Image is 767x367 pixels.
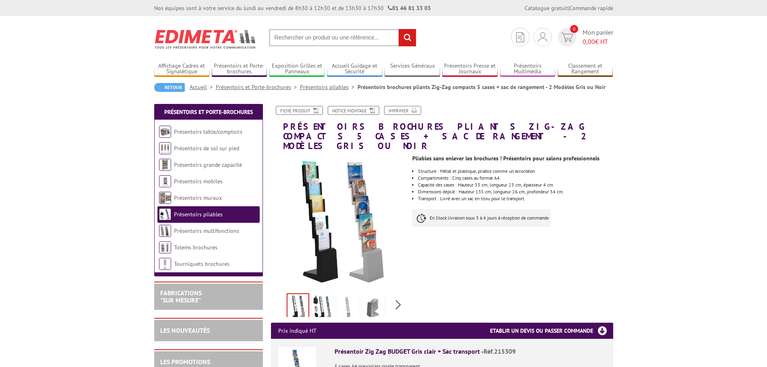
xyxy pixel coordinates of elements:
[335,347,606,356] div: Présentoir Zig Zag BUDGET Gris clair + Sac transport -
[190,83,216,91] a: Accueil
[516,32,524,42] img: devis rapide
[174,211,223,218] a: Présentoirs pliables
[399,29,416,46] input: rechercher
[569,4,613,12] a: Commande rapide
[328,106,379,115] a: Notice Montage
[159,225,171,237] img: Présentoirs multifonctions
[174,161,242,168] a: Présentoirs grande capacité
[556,28,613,46] a: devis rapide 0 Mon panier 0,00€ HT
[154,83,185,92] a: Retour
[395,298,402,311] span: Next
[583,37,595,46] span: 0,00
[269,62,325,76] a: Exposition Grilles et Panneaux
[174,244,217,251] a: Totems brochures
[388,4,431,12] strong: 01 46 81 33 03
[174,128,242,135] a: Présentoirs table/comptoirs
[418,182,613,187] li: Capacité des cases : Hauteur 33 cm, longueur 23 cm, épaisseur 4 cm.
[363,295,382,320] img: presentoir_zig_zag_budget_sac_transport_215309_vide_plie.jpg
[412,156,613,161] p: Pliables sans enlever les brochures ! Présentoirs pour salons professionnels
[174,260,229,267] a: Tourniquets brochures
[583,37,613,46] span: € HT
[174,227,239,234] a: Présentoirs multifonctions
[327,62,382,76] a: Accueil Guidage et Sécurité
[388,295,407,320] img: presentoirs_zig_zag_noir_plie_noir_213200-2.jpg
[442,62,498,76] a: Présentoirs Presse et Journaux
[265,106,619,151] h1: Présentoirs brochures pliants Zig-Zag compacts 5 cases + sac de rangement - 2 Modèles Gris ou Noir
[174,194,222,201] a: Présentoirs muraux
[159,241,171,253] img: Totems brochures
[418,189,613,194] li: Dimensions déplié : Hauteur 135 cm, longueur 26 cm, profondeur 34 cm.
[525,4,568,12] a: Catalogue gratuit
[159,159,171,171] img: Présentoirs grande capacité
[412,209,551,227] p: En Stock livraison sous 3 à 4 jours à réception de commande
[216,83,300,91] a: Présentoirs et Porte-brochures
[212,62,267,76] a: Présentoirs et Porte-brochures
[300,83,358,91] a: Présentoirs pliables
[385,62,440,76] a: Services Généraux
[558,62,613,76] a: Classement et Rangement
[154,4,431,12] div: Nos équipes sont à votre service du lundi au vendredi de 8h30 à 12h30 et de 13h30 à 17h30
[160,289,202,304] a: FABRICATIONS"Sur Mesure"
[278,323,316,339] p: Prix indiqué HT
[338,295,358,320] img: presentoir_zig_zag_budget_sac_transport_215309_vide_deplie.jpg
[174,145,239,152] a: Présentoirs de sol sur pied
[418,169,613,174] li: Structure : Métal et plastique, pliable comme un accordéon.
[358,83,606,91] li: Présentoirs brochures pliants Zig-Zag compacts 5 cases + sac de rangement - 2 Modèles Gris ou Noir
[561,33,573,42] img: devis rapide
[154,24,257,54] img: Edimeta
[313,295,333,320] img: presentoirs_zig_zag_noir_deplies_gris_noir_215309_213200_avec_sac_pliees_exemples.jpg
[160,358,210,366] a: LES PROMOTIONS
[525,4,613,12] div: |
[159,126,171,138] img: Présentoirs table/comptoirs
[159,175,171,187] img: Présentoirs mobiles
[384,106,421,115] a: Imprimer
[490,323,613,339] h3: Etablir un devis ou passer commande
[159,258,171,270] img: Tourniquets brochures
[570,25,578,33] span: 0
[538,32,547,42] img: devis rapide
[160,326,210,334] a: LES NOUVEAUTÉS
[164,108,253,116] a: Présentoirs et Porte-brochures
[271,155,407,291] img: presentoirs_zig_zag_noir_deplie_gris_noir_215309_213200_fiche_presentation.jpg
[276,106,323,115] a: Fiche produit
[159,192,171,204] img: Présentoirs muraux
[418,196,613,201] li: Transport : Livré avec un sac en tissu pour le transport.
[418,176,613,180] li: Compartiments : Cinq cases au format A4.
[287,294,308,319] img: presentoirs_zig_zag_noir_deplie_gris_noir_215309_213200_fiche_presentation.jpg
[500,62,556,76] a: Présentoirs Multimédia
[159,208,171,220] img: Présentoirs pliables
[154,62,210,76] a: Affichage Cadres et Signalétique
[159,142,171,154] img: Présentoirs de sol sur pied
[174,178,223,185] a: Présentoirs mobiles
[269,29,416,46] input: Rechercher un produit ou une référence...
[583,28,613,46] span: Mon panier
[484,347,516,355] span: Réf.215309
